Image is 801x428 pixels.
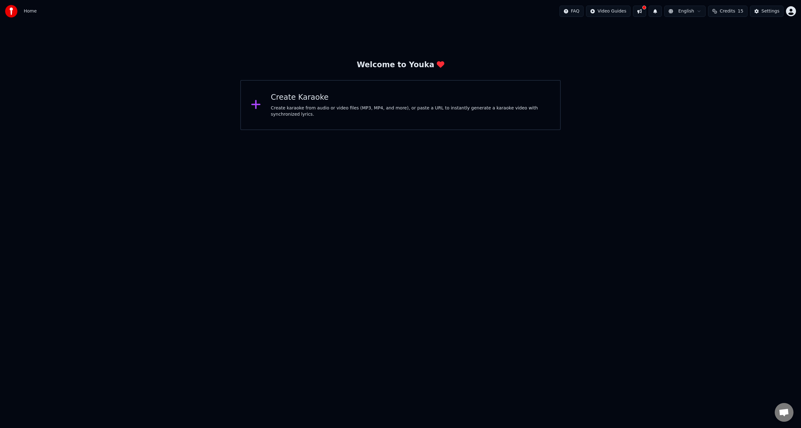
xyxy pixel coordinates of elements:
[5,5,18,18] img: youka
[708,6,747,17] button: Credits15
[750,6,783,17] button: Settings
[720,8,735,14] span: Credits
[738,8,743,14] span: 15
[271,93,550,103] div: Create Karaoke
[775,403,793,422] div: Open chat
[271,105,550,118] div: Create karaoke from audio or video files (MP3, MP4, and more), or paste a URL to instantly genera...
[357,60,444,70] div: Welcome to Youka
[559,6,584,17] button: FAQ
[762,8,779,14] div: Settings
[586,6,630,17] button: Video Guides
[24,8,37,14] span: Home
[24,8,37,14] nav: breadcrumb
